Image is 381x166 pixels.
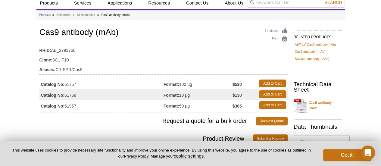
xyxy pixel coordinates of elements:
td: 61758 [39,89,164,100]
a: Submit a Review [253,134,287,143]
td: AB_2793760 [39,44,288,54]
a: SaCas9 antibody (mAb) [295,56,329,61]
strong: Aliases: [39,67,56,72]
strong: $130 [232,92,242,98]
strong: Format: [164,92,179,98]
a: AbFlex®Cas9 antibody (rAb) [295,42,336,47]
a: Cas9 antibody (mAb) [294,96,342,114]
h2: RELATED PRODUCTS [294,30,342,41]
sup: ® [305,42,307,45]
td: 50 µg [164,100,233,111]
a: Add to Cart [259,80,286,87]
strong: RRID: [39,48,51,53]
button: cookie settings [174,153,204,158]
li: » [52,13,54,17]
li: » [73,13,75,17]
a: Add to Cart [259,101,286,109]
strong: $305 [232,103,242,109]
td: 61957 [39,100,164,111]
a: Antibodies [56,12,70,18]
li: Cas9 antibody (mAb) [101,13,130,17]
td: 100 µg [164,78,233,89]
strong: Format: [164,82,179,87]
button: Got it! [323,149,371,161]
span: Product Review [39,134,253,143]
td: 61757 [39,78,164,89]
a: Add to Cart [259,90,286,98]
div: Open Intercom Messenger [361,146,375,160]
td: 10 µg [164,89,233,100]
strong: Catalog No: [41,82,65,87]
a: Print [265,36,288,42]
strong: Catalog No: [41,92,65,98]
strong: Catalog No: [41,103,65,109]
li: » [97,13,99,17]
a: Privacy Policy [124,154,148,158]
a: Cas9 antibody (mAb) [295,49,325,54]
h2: Data Thumbnails [294,124,342,130]
a: Feedback [265,28,288,34]
a: Request Quote [256,117,288,125]
td: 8C1-F10 [39,54,288,63]
strong: Clone: [39,57,53,63]
span: Request a quote for a bulk order [39,117,256,125]
strong: Format: [164,103,179,109]
a: Products [39,12,51,18]
h1: Cas9 antibody (mAb) [39,28,288,38]
td: CRISPR/Cas9 [39,63,288,73]
h2: Technical Data Sheet [294,82,342,92]
a: All Antibodies [77,12,95,18]
p: This website uses cookies to provide necessary site functionality and improve your online experie... [10,148,313,159]
strong: $530 [232,82,242,87]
